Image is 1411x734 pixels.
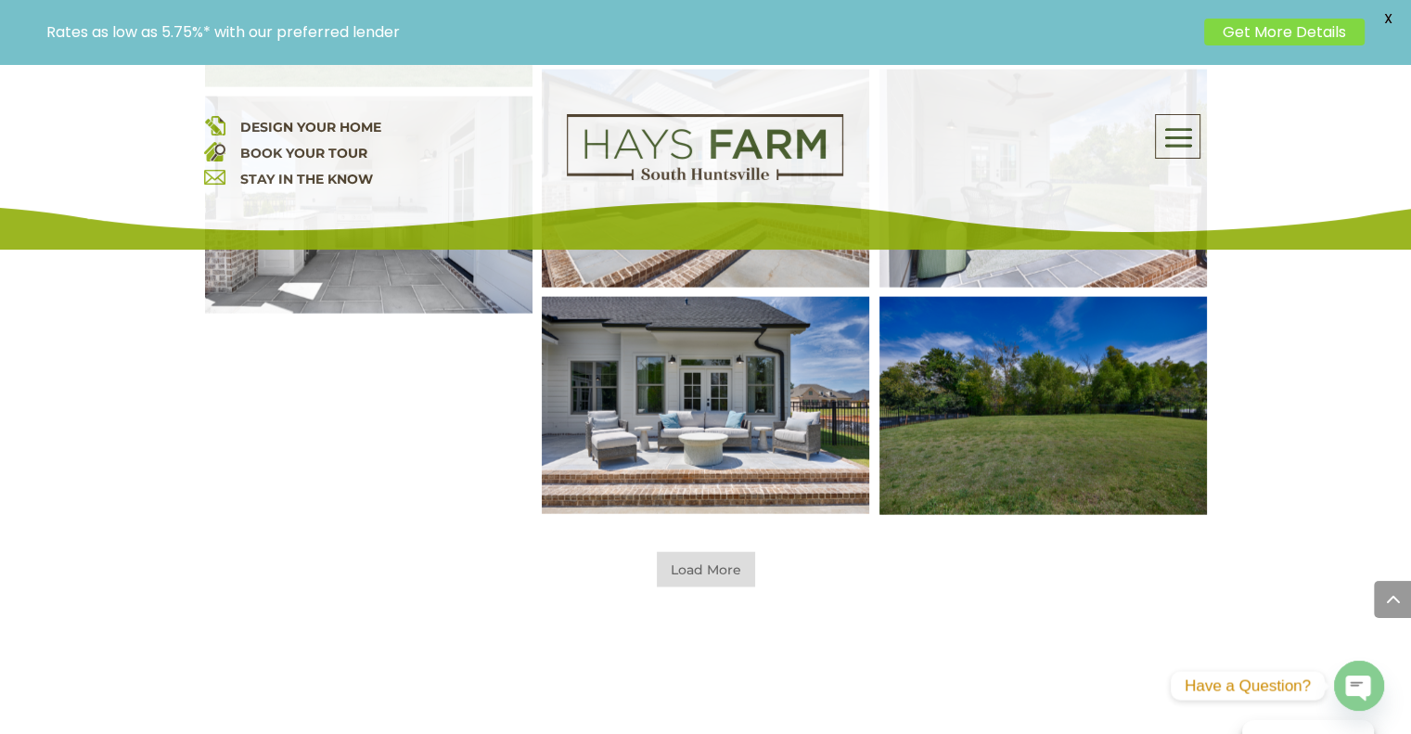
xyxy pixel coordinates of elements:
[239,145,366,161] a: BOOK YOUR TOUR
[46,23,1195,41] p: Rates as low as 5.75%* with our preferred lender
[239,119,380,135] a: DESIGN YOUR HOME
[204,114,225,135] img: design your home
[1204,19,1365,45] a: Get More Details
[239,171,372,187] a: STAY IN THE KNOW
[1374,5,1402,32] span: X
[879,297,1207,515] img: 2106 Forest Gate-7
[567,114,843,181] img: Logo
[542,297,869,514] img: 2106 Forest Gate-8
[657,552,755,587] span: Load More
[567,168,843,185] a: hays farm homes huntsville development
[204,140,225,161] img: book your home tour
